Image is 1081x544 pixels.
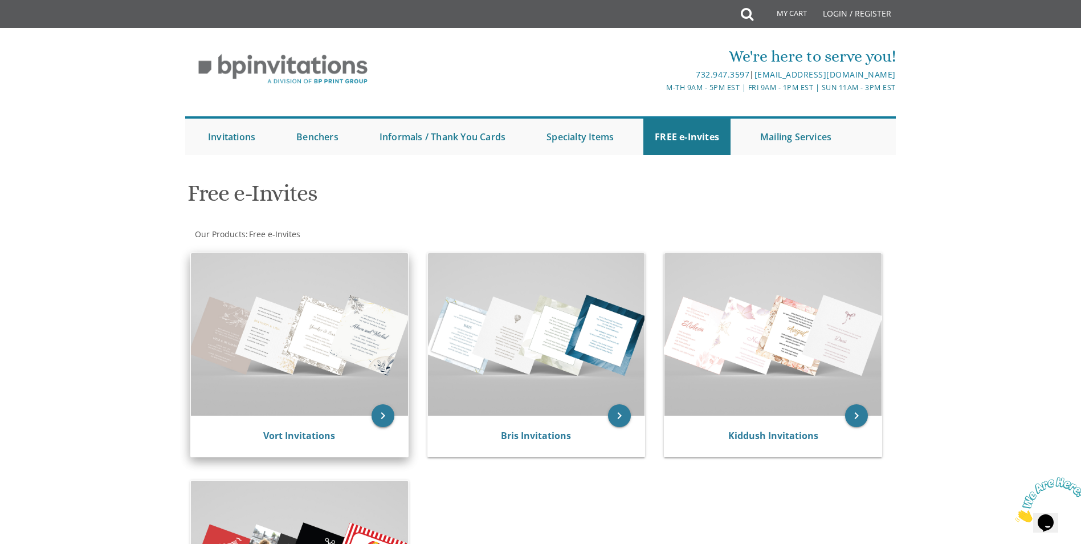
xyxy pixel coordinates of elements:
[368,119,517,155] a: Informals / Thank You Cards
[845,404,868,427] a: keyboard_arrow_right
[372,404,394,427] a: keyboard_arrow_right
[535,119,625,155] a: Specialty Items
[643,119,731,155] a: FREE e-Invites
[696,69,749,80] a: 732.947.3597
[185,46,381,93] img: BP Invitation Loft
[754,69,896,80] a: [EMAIL_ADDRESS][DOMAIN_NAME]
[191,253,408,416] img: Vort Invitations
[285,119,350,155] a: Benchers
[249,229,300,239] span: Free e-Invites
[185,229,541,240] div: :
[194,229,246,239] a: Our Products
[423,45,896,68] div: We're here to serve you!
[197,119,267,155] a: Invitations
[423,82,896,94] div: M-Th 9am - 5pm EST | Fri 9am - 1pm EST | Sun 11am - 3pm EST
[248,229,300,239] a: Free e-Invites
[608,404,631,427] a: keyboard_arrow_right
[5,5,75,50] img: Chat attention grabber
[428,253,645,416] img: Bris Invitations
[187,181,652,214] h1: Free e-Invites
[664,253,882,416] img: Kiddush Invitations
[728,429,818,442] a: Kiddush Invitations
[263,429,335,442] a: Vort Invitations
[1010,473,1081,527] iframe: chat widget
[749,119,843,155] a: Mailing Services
[501,429,571,442] a: Bris Invitations
[752,1,815,30] a: My Cart
[423,68,896,82] div: |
